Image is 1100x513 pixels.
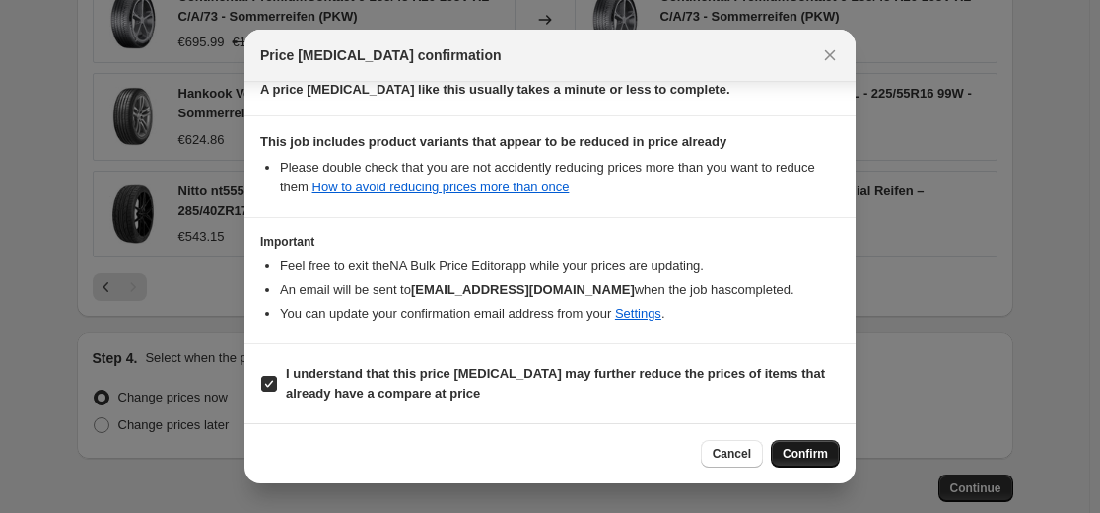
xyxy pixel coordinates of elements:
li: Please double check that you are not accidently reducing prices more than you want to reduce them [280,158,840,197]
b: I understand that this price [MEDICAL_DATA] may further reduce the prices of items that already h... [286,366,825,401]
button: Cancel [701,440,763,468]
h3: Important [260,234,840,250]
b: This job includes product variants that appear to be reduced in price already [260,134,726,149]
li: Feel free to exit the NA Bulk Price Editor app while your prices are updating. [280,256,840,276]
b: [EMAIL_ADDRESS][DOMAIN_NAME] [411,282,635,297]
a: Settings [615,306,661,321]
b: A price [MEDICAL_DATA] like this usually takes a minute or less to complete. [260,82,730,97]
button: Close [816,41,844,69]
li: You can update your confirmation email address from your . [280,304,840,324]
button: Confirm [771,440,840,468]
a: How to avoid reducing prices more than once [312,180,570,194]
span: Cancel [713,446,751,462]
li: An email will be sent to when the job has completed . [280,280,840,300]
span: Price [MEDICAL_DATA] confirmation [260,45,502,65]
span: Confirm [783,446,828,462]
